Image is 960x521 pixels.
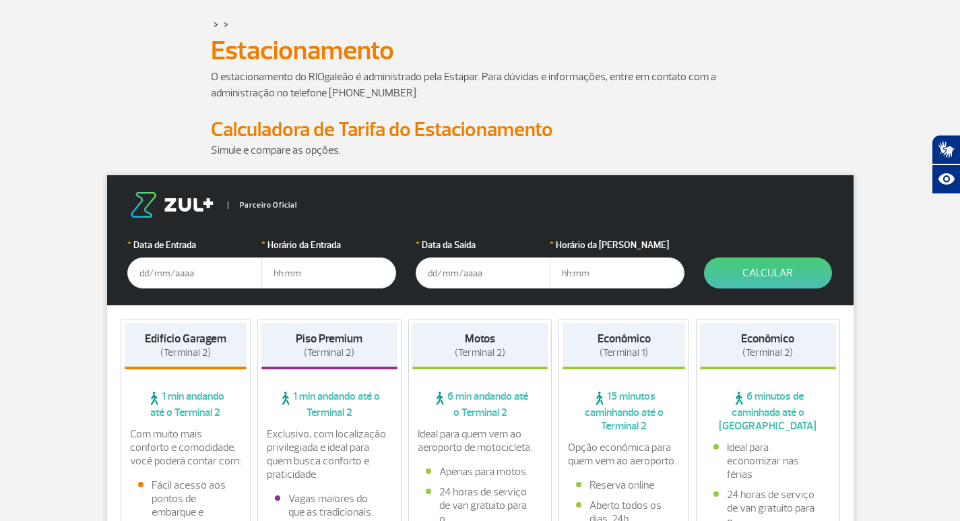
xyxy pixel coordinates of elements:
label: Data de Entrada [127,238,262,252]
strong: Piso Premium [296,332,362,346]
button: Calcular [704,257,832,288]
a: > [224,16,228,32]
div: Plugin de acessibilidade da Hand Talk. [932,135,960,194]
img: logo-zul.png [127,192,216,218]
li: Ideal para economizar nas férias [713,441,823,481]
input: hh:mm [550,257,684,288]
span: (Terminal 2) [455,346,505,359]
p: Opção econômica para quem vem ao aeroporto. [568,441,680,468]
p: Ideal para quem vem ao aeroporto de motocicleta. [418,427,543,454]
p: O estacionamento do RIOgaleão é administrado pela Estapar. Para dúvidas e informações, entre em c... [211,69,750,101]
p: Com muito mais conforto e comodidade, você poderá contar com: [130,427,242,468]
strong: Motos [465,332,495,346]
button: Abrir tradutor de língua de sinais. [932,135,960,164]
span: (Terminal 2) [160,346,211,359]
span: (Terminal 1) [600,346,648,359]
span: (Terminal 2) [304,346,354,359]
p: Exclusivo, com localização privilegiada e ideal para quem busca conforto e praticidade. [267,427,392,481]
span: 6 minutos de caminhada até o [GEOGRAPHIC_DATA] [700,390,836,433]
li: Vagas maiores do que as tradicionais. [275,492,384,519]
a: > [214,16,218,32]
label: Data da Saída [416,238,550,252]
input: hh:mm [261,257,396,288]
input: dd/mm/aaaa [127,257,262,288]
h1: Estacionamento [211,39,750,62]
input: dd/mm/aaaa [416,257,550,288]
li: Reserva online [576,479,672,492]
span: (Terminal 2) [742,346,793,359]
label: Horário da Entrada [261,238,396,252]
span: 15 minutos caminhando até o Terminal 2 [563,390,685,433]
strong: Econômico [598,332,651,346]
li: Apenas para motos. [426,465,535,479]
span: Parceiro Oficial [228,202,297,209]
button: Abrir recursos assistivos. [932,164,960,194]
span: 6 min andando até o Terminal 2 [412,390,548,419]
h2: Calculadora de Tarifa do Estacionamento [211,117,750,142]
span: 1 min andando até o Terminal 2 [125,390,247,419]
strong: Edifício Garagem [145,332,226,346]
p: Simule e compare as opções. [211,142,750,158]
strong: Econômico [741,332,794,346]
label: Horário da [PERSON_NAME] [550,238,684,252]
span: 1 min andando até o Terminal 2 [261,390,397,419]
